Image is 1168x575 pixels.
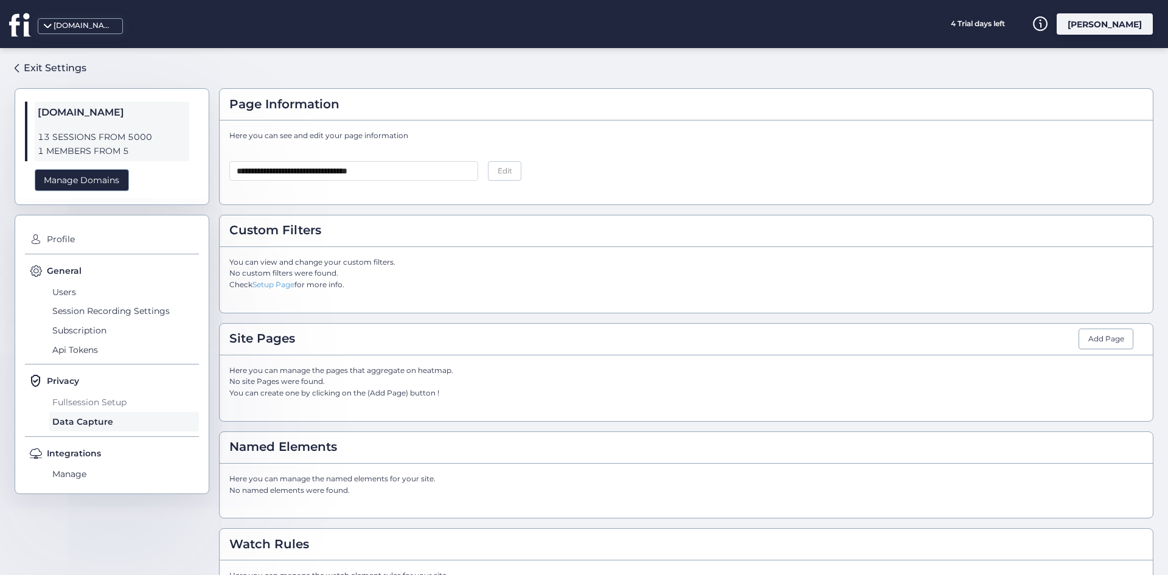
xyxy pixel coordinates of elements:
span: Site Pages [229,329,295,348]
span: Edit [498,166,512,177]
span: Fullsession Setup [49,392,199,412]
span: Named Elements [229,437,337,456]
div: Add Page [1079,329,1133,349]
span: Data Capture [49,412,199,431]
span: Watch Rules [229,535,309,554]
span: Page Information [229,95,339,114]
span: Api Tokens [49,340,199,360]
span: Custom Filters [229,221,321,240]
span: Manage [49,465,199,484]
span: Session Recording Settings [49,302,199,321]
span: 13 SESSIONS FROM 5000 [38,130,186,144]
span: [DOMAIN_NAME] [38,105,186,120]
span: Profile [44,230,199,249]
div: You can view and change your custom filters. [229,257,1143,291]
div: Here you can manage the named elements for your site. [229,473,1143,497]
div: 4 Trial days left [932,13,1023,35]
div: Here you can see and edit your page information [229,130,1143,142]
div: [PERSON_NAME] [1057,13,1153,35]
a: Exit Settings [15,58,86,78]
div: No named elements were found. [229,485,1143,497]
button: Edit [488,161,521,181]
span: Subscription [49,321,199,340]
div: No site Pages were found. You can create one by clicking on the (Add Page) button ! [229,376,1143,399]
div: Manage Domains [35,169,129,192]
span: General [47,264,82,277]
span: Privacy [47,374,79,388]
div: [DOMAIN_NAME] [54,20,114,32]
div: No custom filters were found. Check for more info. [229,268,1143,291]
span: Integrations [47,447,101,460]
span: 1 MEMBERS FROM 5 [38,144,186,158]
div: Here you can manage the pages that aggregate on heatmap. [229,365,1143,400]
a: Setup Page [252,280,294,289]
span: Users [49,282,199,302]
div: Exit Settings [24,60,86,75]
